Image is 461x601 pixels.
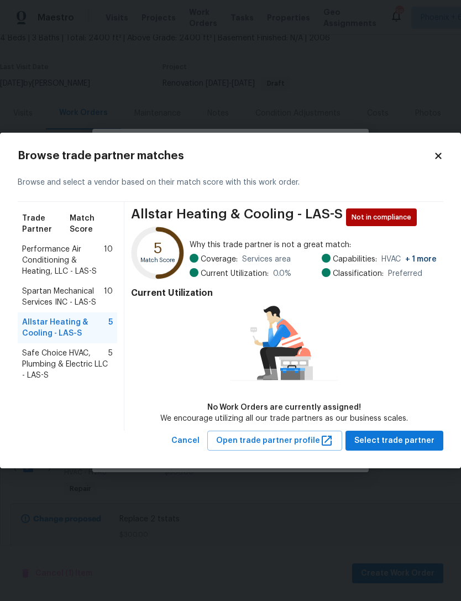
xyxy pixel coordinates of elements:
span: Select trade partner [354,434,434,448]
span: Cancel [171,434,200,448]
span: 5 [108,317,113,339]
span: Trade Partner [22,213,70,235]
span: Preferred [388,268,422,279]
button: Open trade partner profile [207,431,342,451]
span: Not in compliance [352,212,416,223]
span: 10 [104,286,113,308]
span: Why this trade partner is not a great match: [190,239,437,250]
span: Allstar Heating & Cooling - LAS-S [22,317,108,339]
span: Classification: [333,268,384,279]
span: Current Utilization: [201,268,269,279]
div: We encourage utilizing all our trade partners as our business scales. [160,413,408,424]
button: Select trade partner [345,431,443,451]
span: + 1 more [405,255,437,263]
span: Coverage: [201,254,238,265]
div: No Work Orders are currently assigned! [160,402,408,413]
h2: Browse trade partner matches [18,150,433,161]
h4: Current Utilization [131,288,437,299]
span: Open trade partner profile [216,434,333,448]
span: Services area [242,254,291,265]
span: Safe Choice HVAC, Plumbing & Electric LLC - LAS-S [22,348,108,381]
span: Allstar Heating & Cooling - LAS-S [131,208,343,226]
span: Spartan Mechanical Services INC - LAS-S [22,286,104,308]
text: 5 [154,241,163,255]
span: Match Score [70,213,113,235]
span: HVAC [381,254,437,265]
text: Match Score [140,257,176,263]
span: Capabilities: [333,254,377,265]
span: 10 [104,244,113,277]
button: Cancel [167,431,204,451]
span: Performance Air Conditioning & Heating, LLC - LAS-S [22,244,104,277]
span: 5 [108,348,113,381]
div: Browse and select a vendor based on their match score with this work order. [18,164,443,202]
span: 0.0 % [273,268,291,279]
